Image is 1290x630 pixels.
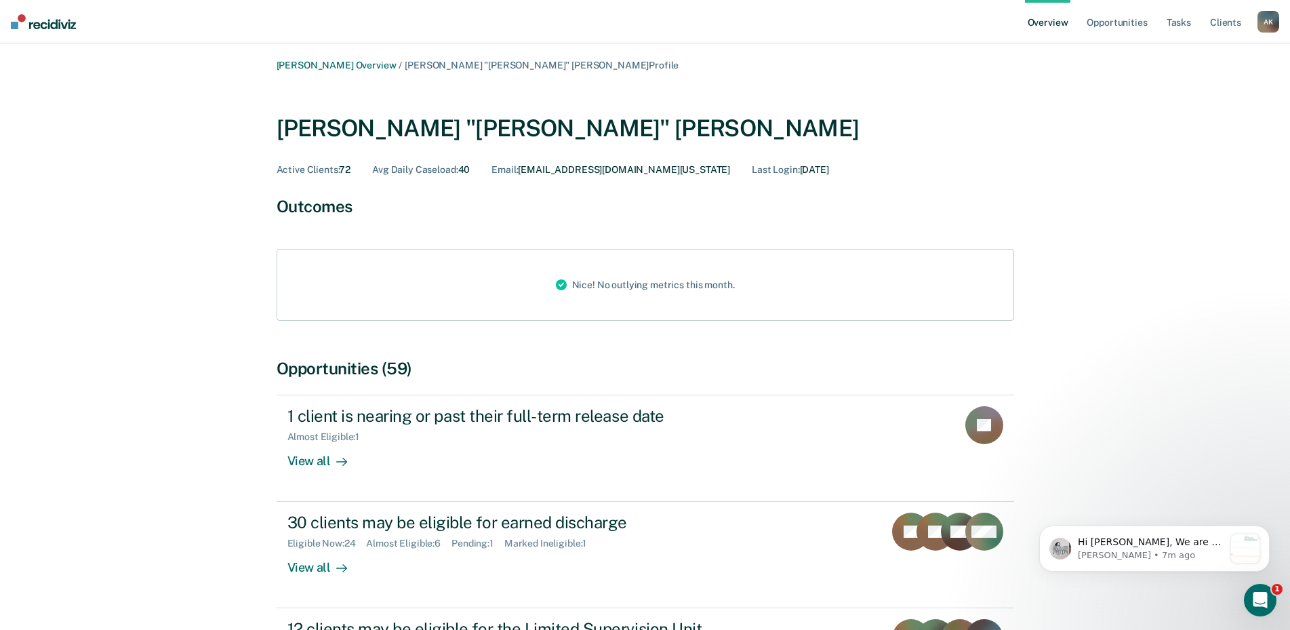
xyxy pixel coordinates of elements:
[277,395,1014,502] a: 1 client is nearing or past their full-term release dateAlmost Eligible:1View all
[366,538,451,549] div: Almost Eligible : 6
[504,538,597,549] div: Marked Ineligible : 1
[277,359,1014,378] div: Opportunities (59)
[277,115,860,142] div: [PERSON_NAME] "[PERSON_NAME]" [PERSON_NAME]
[277,164,351,176] div: 72
[287,406,763,426] div: 1 client is nearing or past their full-term release date
[287,431,371,443] div: Almost Eligible : 1
[405,60,679,71] span: [PERSON_NAME] "[PERSON_NAME]" [PERSON_NAME] Profile
[1257,11,1279,33] button: AK
[545,250,746,320] div: Nice! No outlying metrics this month.
[491,164,518,175] span: Email :
[277,164,340,175] span: Active Clients :
[1272,584,1283,595] span: 1
[1019,498,1290,593] iframe: Intercom notifications message
[287,513,763,532] div: 30 clients may be eligible for earned discharge
[491,164,730,176] div: [EMAIL_ADDRESS][DOMAIN_NAME][US_STATE]
[277,60,397,71] a: [PERSON_NAME] Overview
[372,164,470,176] div: 40
[451,538,504,549] div: Pending : 1
[277,502,1014,608] a: 30 clients may be eligible for earned dischargeEligible Now:24Almost Eligible:6Pending:1Marked In...
[287,443,363,469] div: View all
[1244,584,1276,616] iframe: Intercom live chat
[287,538,367,549] div: Eligible Now : 24
[752,164,829,176] div: [DATE]
[372,164,458,175] span: Avg Daily Caseload :
[277,197,1014,216] div: Outcomes
[396,60,405,71] span: /
[11,14,76,29] img: Recidiviz
[752,164,799,175] span: Last Login :
[287,549,363,576] div: View all
[1257,11,1279,33] div: A K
